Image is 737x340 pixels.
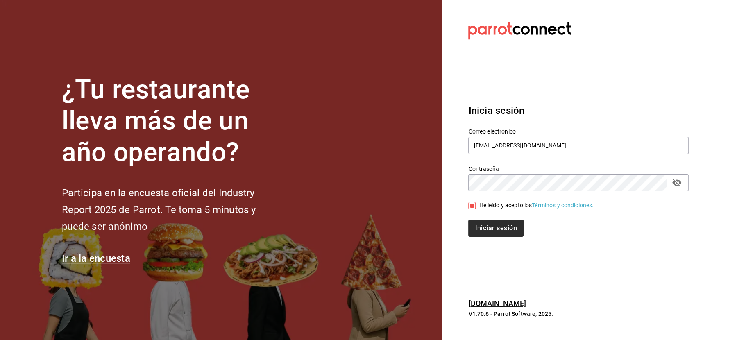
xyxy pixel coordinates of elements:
[468,299,526,308] a: [DOMAIN_NAME]
[468,103,689,118] h3: Inicia sesión
[62,185,283,235] h2: Participa en la encuesta oficial del Industry Report 2025 de Parrot. Te toma 5 minutos y puede se...
[468,165,689,171] label: Contraseña
[670,176,684,190] button: passwordField
[468,220,523,237] button: Iniciar sesión
[62,74,283,168] h1: ¿Tu restaurante lleva más de un año operando?
[468,128,689,134] label: Correo electrónico
[468,137,689,154] input: Ingresa tu correo electrónico
[479,201,594,210] div: He leído y acepto los
[532,202,594,209] a: Términos y condiciones.
[468,310,689,318] p: V1.70.6 - Parrot Software, 2025.
[62,253,130,264] a: Ir a la encuesta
